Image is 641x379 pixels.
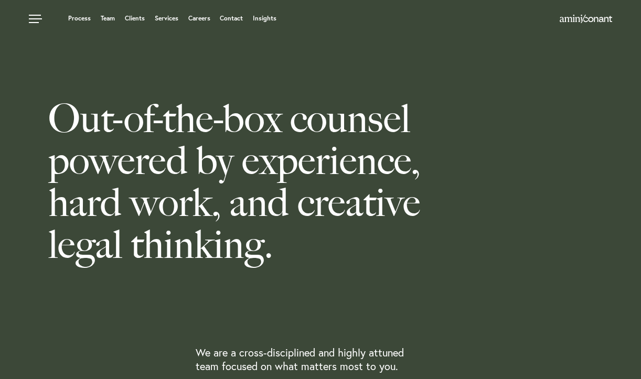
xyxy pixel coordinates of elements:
img: Amini & Conant [560,15,612,23]
a: Services [155,15,178,21]
a: Process [68,15,91,21]
a: Home [560,15,612,24]
a: Insights [253,15,276,21]
a: Careers [188,15,210,21]
a: Clients [125,15,145,21]
p: We are a cross-disciplined and highly attuned team focused on what matters most to you. [196,346,411,373]
a: Contact [220,15,243,21]
a: Team [101,15,115,21]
